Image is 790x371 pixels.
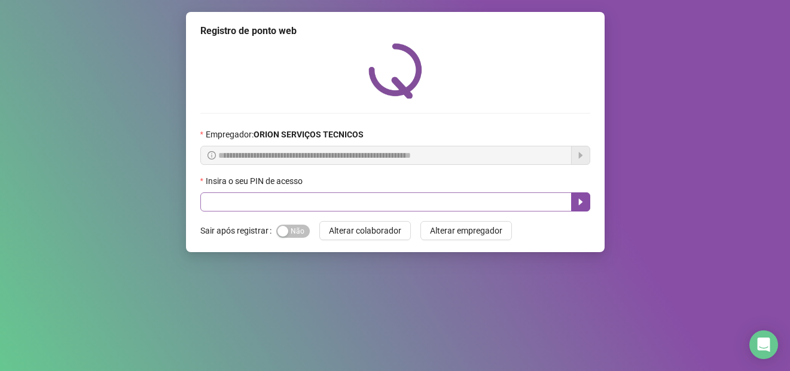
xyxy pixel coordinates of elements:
img: QRPoint [368,43,422,99]
span: caret-right [576,197,585,207]
button: Alterar empregador [420,221,512,240]
div: Open Intercom Messenger [749,330,778,359]
span: info-circle [208,151,216,160]
span: Alterar empregador [430,224,502,237]
label: Sair após registrar [200,221,276,240]
button: Alterar colaborador [319,221,411,240]
div: Registro de ponto web [200,24,590,38]
label: Insira o seu PIN de acesso [200,174,310,188]
span: Empregador : [206,128,364,141]
strong: ORION SERVIÇOS TECNICOS [254,130,364,139]
span: Alterar colaborador [329,224,401,237]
